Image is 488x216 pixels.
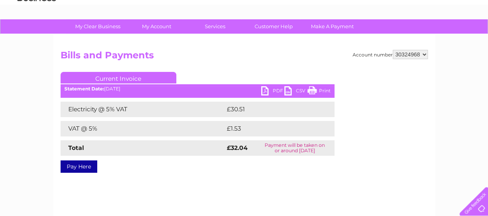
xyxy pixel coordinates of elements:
[61,86,334,92] div: [DATE]
[421,33,432,39] a: Blog
[284,86,307,97] a: CSV
[352,33,367,39] a: Water
[242,19,306,34] a: Customer Help
[371,33,388,39] a: Energy
[255,140,334,156] td: Payment will be taken on or around [DATE]
[227,144,248,151] strong: £32.04
[61,121,225,136] td: VAT @ 5%
[463,33,481,39] a: Log out
[61,160,97,173] a: Pay Here
[66,19,130,34] a: My Clear Business
[61,72,176,83] a: Current Invoice
[343,4,396,14] a: 0333 014 3131
[183,19,247,34] a: Services
[225,102,318,117] td: £30.51
[17,20,56,44] img: logo.png
[393,33,416,39] a: Telecoms
[68,144,84,151] strong: Total
[61,50,428,65] h2: Bills and Payments
[307,86,331,97] a: Print
[437,33,456,39] a: Contact
[62,4,427,37] div: Clear Business is a trading name of Verastar Limited (registered in [GEOGRAPHIC_DATA] No. 3667643...
[261,86,284,97] a: PDF
[125,19,188,34] a: My Account
[61,102,225,117] td: Electricity @ 5% VAT
[64,86,104,92] b: Statement Date:
[301,19,364,34] a: Make A Payment
[353,50,428,59] div: Account number
[225,121,315,136] td: £1.53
